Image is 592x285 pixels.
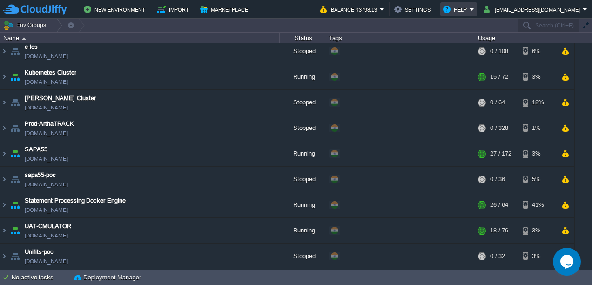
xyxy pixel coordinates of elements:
[25,225,71,234] a: UAT-CMULATOR
[25,183,68,192] a: [DOMAIN_NAME]
[490,93,505,118] div: 0 / 64
[280,42,326,67] div: Stopped
[490,144,511,170] div: 27 / 172
[280,68,326,93] div: Running
[8,170,21,195] img: AMDAwAAAACH5BAEAAAAALAAAAAABAAEAAAICRAEAOw==
[84,4,148,15] button: New Environment
[25,106,68,115] a: [DOMAIN_NAME]
[553,248,583,276] iframe: chat widget
[8,144,21,170] img: AMDAwAAAACH5BAEAAAAALAAAAAABAAEAAAICRAEAOw==
[0,170,8,195] img: AMDAwAAAACH5BAEAAAAALAAAAAABAAEAAAICRAEAOw==
[523,221,553,246] div: 3%
[523,170,553,195] div: 5%
[523,119,553,144] div: 1%
[22,37,26,40] img: AMDAwAAAACH5BAEAAAAALAAAAAABAAEAAAICRAEAOw==
[490,68,508,93] div: 15 / 72
[490,221,508,246] div: 18 / 76
[3,19,49,32] button: Env Groups
[523,144,553,170] div: 3%
[25,81,68,90] a: [DOMAIN_NAME]
[280,196,326,221] div: Running
[0,68,8,93] img: AMDAwAAAACH5BAEAAAAALAAAAAABAAEAAAICRAEAOw==
[25,251,54,260] a: Unifits-poc
[8,68,21,93] img: AMDAwAAAACH5BAEAAAAALAAAAAABAAEAAAICRAEAOw==
[25,148,47,157] a: SAPA55
[8,119,21,144] img: AMDAwAAAACH5BAEAAAAALAAAAAABAAEAAAICRAEAOw==
[280,93,326,118] div: Stopped
[8,93,21,118] img: AMDAwAAAACH5BAEAAAAALAAAAAABAAEAAAICRAEAOw==
[490,119,508,144] div: 0 / 328
[1,33,279,43] div: Name
[523,196,553,221] div: 41%
[0,247,8,272] img: AMDAwAAAACH5BAEAAAAALAAAAAABAAEAAAICRAEAOw==
[200,4,251,15] button: Marketplace
[523,93,553,118] div: 18%
[25,122,74,132] a: Prod-ArthaTRACK
[280,144,326,170] div: Running
[25,209,68,218] a: [DOMAIN_NAME]
[476,33,574,43] div: Usage
[523,247,553,272] div: 3%
[523,68,553,93] div: 3%
[523,42,553,67] div: 6%
[8,42,21,67] img: AMDAwAAAACH5BAEAAAAALAAAAAABAAEAAAICRAEAOw==
[25,199,126,209] a: Statement Processing Docker Engine
[0,196,8,221] img: AMDAwAAAACH5BAEAAAAALAAAAAABAAEAAAICRAEAOw==
[25,260,68,269] a: [DOMAIN_NAME]
[25,97,96,106] a: [PERSON_NAME] Cluster
[74,273,141,282] button: Deployment Manager
[443,4,470,15] button: Help
[320,4,380,15] button: Balance ₹3798.13
[0,93,8,118] img: AMDAwAAAACH5BAEAAAAALAAAAAABAAEAAAICRAEAOw==
[25,55,68,64] a: [DOMAIN_NAME]
[157,4,192,15] button: Import
[280,221,326,246] div: Running
[25,234,68,244] a: [DOMAIN_NAME]
[25,174,56,183] a: sapa55-poc
[25,71,76,81] a: Kubernetes Cluster
[0,42,8,67] img: AMDAwAAAACH5BAEAAAAALAAAAAABAAEAAAICRAEAOw==
[394,4,433,15] button: Settings
[327,33,475,43] div: Tags
[490,42,508,67] div: 0 / 108
[0,119,8,144] img: AMDAwAAAACH5BAEAAAAALAAAAAABAAEAAAICRAEAOw==
[490,196,508,221] div: 26 / 64
[8,221,21,246] img: AMDAwAAAACH5BAEAAAAALAAAAAABAAEAAAICRAEAOw==
[12,270,70,285] div: No active tasks
[490,170,505,195] div: 0 / 36
[490,247,505,272] div: 0 / 32
[25,132,68,141] a: [DOMAIN_NAME]
[8,247,21,272] img: AMDAwAAAACH5BAEAAAAALAAAAAABAAEAAAICRAEAOw==
[484,4,583,15] button: [EMAIL_ADDRESS][DOMAIN_NAME]
[280,33,326,43] div: Status
[8,196,21,221] img: AMDAwAAAACH5BAEAAAAALAAAAAABAAEAAAICRAEAOw==
[280,247,326,272] div: Stopped
[25,157,68,167] a: [DOMAIN_NAME]
[3,4,67,15] img: CloudJiffy
[280,119,326,144] div: Stopped
[0,221,8,246] img: AMDAwAAAACH5BAEAAAAALAAAAAABAAEAAAICRAEAOw==
[0,144,8,170] img: AMDAwAAAACH5BAEAAAAALAAAAAABAAEAAAICRAEAOw==
[25,46,38,55] a: e-los
[280,170,326,195] div: Stopped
